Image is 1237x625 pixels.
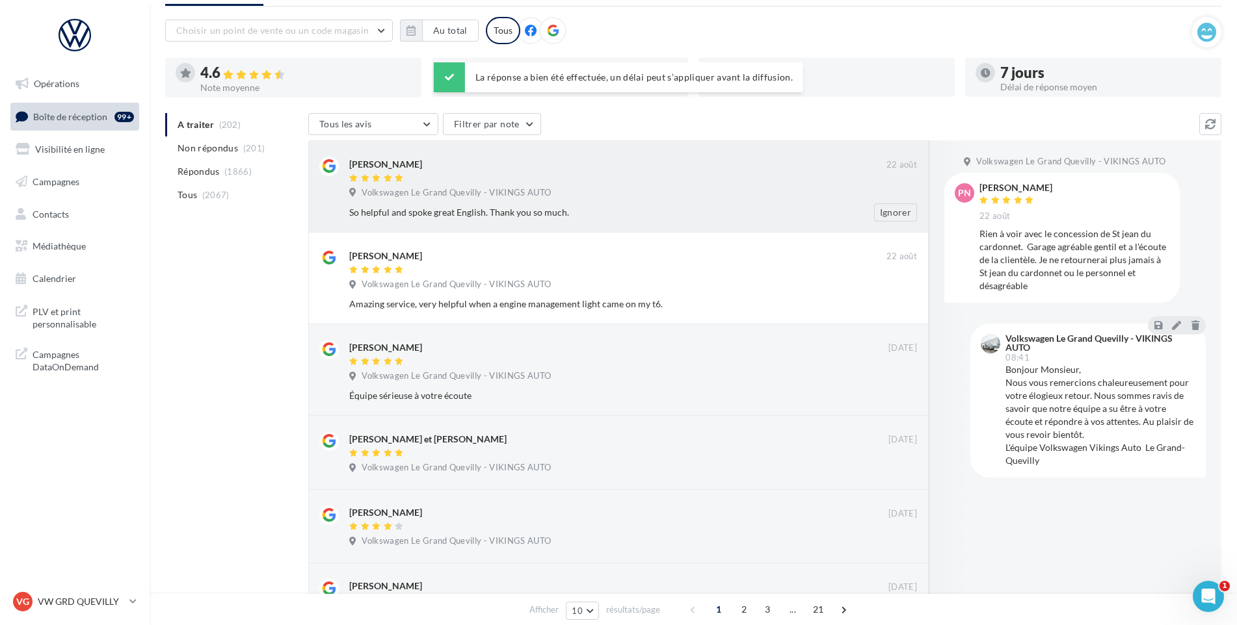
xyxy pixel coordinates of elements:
[200,66,411,81] div: 4.6
[33,176,79,187] span: Campagnes
[362,279,551,290] span: Volkswagen Le Grand Quevilly - VIKINGS AUTO
[979,183,1052,192] div: [PERSON_NAME]
[8,233,142,260] a: Médiathèque
[400,19,479,42] button: Au total
[33,208,69,219] span: Contacts
[38,595,124,608] p: VW GRD QUEVILLY
[434,62,803,92] div: La réponse a bien été effectuée, un délai peut s’appliquer avant la diffusion.
[529,604,559,616] span: Afficher
[979,210,1010,222] span: 22 août
[8,201,142,228] a: Contacts
[362,370,551,382] span: Volkswagen Le Grand Quevilly - VIKINGS AUTO
[1219,581,1230,591] span: 1
[319,118,372,129] span: Tous les avis
[782,599,803,620] span: ...
[888,508,917,520] span: [DATE]
[202,190,230,200] span: (2067)
[33,110,107,121] span: Boîte de réception
[349,580,422,593] div: [PERSON_NAME]
[34,78,79,89] span: Opérations
[976,156,1165,168] span: Volkswagen Le Grand Quevilly - VIKINGS AUTO
[8,340,142,379] a: Campagnes DataOnDemand
[734,599,754,620] span: 2
[958,186,971,199] span: PN
[243,143,265,153] span: (201)
[176,25,369,36] span: Choisir un point de vente ou un code magasin
[349,341,422,354] div: [PERSON_NAME]
[757,599,778,620] span: 3
[200,83,411,92] div: Note moyenne
[362,535,551,547] span: Volkswagen Le Grand Quevilly - VIKINGS AUTO
[1005,334,1193,352] div: Volkswagen Le Grand Quevilly - VIKINGS AUTO
[362,187,551,199] span: Volkswagen Le Grand Quevilly - VIKINGS AUTO
[349,249,422,262] div: [PERSON_NAME]
[165,19,393,42] button: Choisir un point de vente ou un code magasin
[8,103,142,131] a: Boîte de réception99+
[349,158,422,171] div: [PERSON_NAME]
[1193,581,1224,612] iframe: Intercom live chat
[808,599,829,620] span: 21
[874,203,917,222] button: Ignorer
[888,581,917,593] span: [DATE]
[178,165,220,178] span: Répondus
[8,70,142,97] a: Opérations
[886,159,917,171] span: 22 août
[888,434,917,446] span: [DATE]
[16,595,29,608] span: VG
[178,142,238,155] span: Non répondus
[886,251,917,262] span: 22 août
[178,188,197,201] span: Tous
[349,389,832,402] div: Équipe sérieuse à votre écoute
[114,112,134,122] div: 99+
[33,303,134,331] span: PLV et print personnalisable
[606,604,660,616] span: résultats/page
[8,136,142,163] a: Visibilité en ligne
[349,206,832,219] div: So helpful and spoke great English. Thank you so much.
[443,113,541,135] button: Filtrer par note
[35,144,105,155] span: Visibilité en ligne
[349,433,507,446] div: [PERSON_NAME] et [PERSON_NAME]
[33,273,76,284] span: Calendrier
[8,265,142,292] a: Calendrier
[734,66,944,80] div: 90 %
[349,506,422,519] div: [PERSON_NAME]
[8,298,142,336] a: PLV et print personnalisable
[572,606,583,616] span: 10
[224,166,252,177] span: (1866)
[734,83,944,92] div: Taux de réponse
[349,298,832,311] div: Amazing service, very helpful when a engine management light came on my t6.
[1005,353,1030,362] span: 08:41
[362,462,551,474] span: Volkswagen Le Grand Quevilly - VIKINGS AUTO
[8,168,142,196] a: Campagnes
[708,599,729,620] span: 1
[10,589,139,614] a: VG VW GRD QUEVILLY
[422,19,479,42] button: Au total
[33,346,134,374] span: Campagnes DataOnDemand
[486,17,520,44] div: Tous
[888,342,917,354] span: [DATE]
[1005,363,1195,467] div: Bonjour Monsieur, Nous vous remercions chaleureusement pour votre élogieux retour. Nous sommes ra...
[1000,83,1211,92] div: Délai de réponse moyen
[33,240,86,251] span: Médiathèque
[308,113,438,135] button: Tous les avis
[979,227,1169,292] div: Rien à voir avec le concession de St jean du cardonnet. Garage agréable gentil et a l'écoute de l...
[1000,66,1211,80] div: 7 jours
[566,602,599,620] button: 10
